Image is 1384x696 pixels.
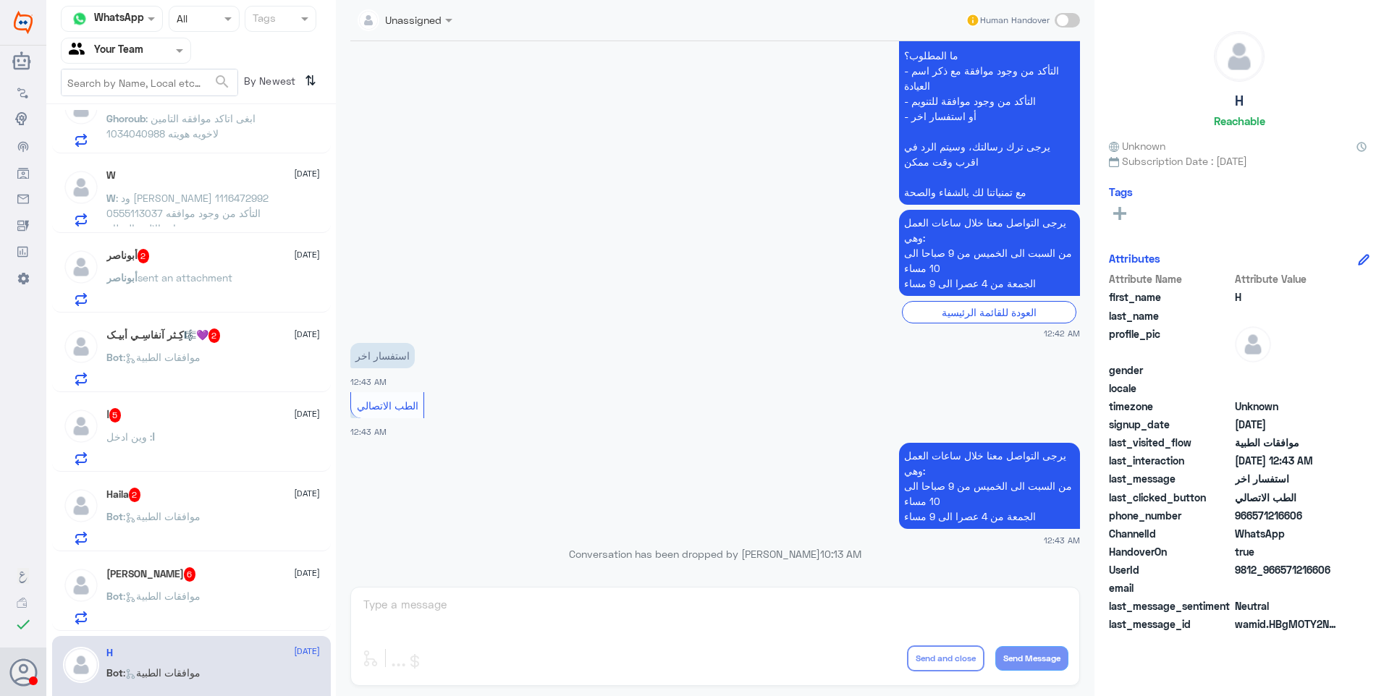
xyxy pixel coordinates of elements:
[1235,526,1340,541] span: 2
[1235,93,1244,109] h5: H
[1235,399,1340,414] span: Unknown
[14,616,32,633] i: check
[1235,471,1340,486] span: استفسار اخر
[1235,616,1340,632] span: wamid.HBgMOTY2NTcxMjE2NjA2FQIAEhgUM0FDNEMyN0Q2RUU2QkJDRDI0MUMA
[238,69,299,98] span: By Newest
[1109,508,1232,523] span: phone_number
[907,645,984,671] button: Send and close
[1109,562,1232,577] span: UserId
[106,249,150,263] h5: أبوناصر
[1235,435,1340,450] span: موافقات الطبية
[294,487,320,500] span: [DATE]
[1044,534,1080,546] span: 12:43 AM
[1109,490,1232,505] span: last_clicked_button
[1109,271,1232,287] span: Attribute Name
[1109,308,1232,323] span: last_name
[106,408,122,423] h5: ا
[294,167,320,180] span: [DATE]
[106,169,116,182] h5: W
[1215,32,1264,81] img: defaultAdmin.png
[1109,381,1232,396] span: locale
[123,510,201,522] span: : موافقات الطبية
[106,351,123,363] span: Bot
[294,407,320,420] span: [DATE]
[63,488,99,524] img: defaultAdmin.png
[1109,252,1160,265] h6: Attributes
[899,210,1080,296] p: 22/9/2025, 12:42 AM
[1109,417,1232,432] span: signup_date
[294,566,320,580] span: [DATE]
[63,169,99,205] img: defaultAdmin.png
[123,666,201,679] span: : موافقات الطبية
[350,427,387,436] span: 12:43 AM
[106,192,269,234] span: : ود [PERSON_NAME] 1116472992 0555113037 التأكد من وجود موافقه عيادة الالم والعظام
[106,271,138,284] span: أبوناصر
[63,408,99,444] img: defaultAdmin.png
[1109,326,1232,360] span: profile_pic
[214,73,231,90] span: search
[106,510,123,522] span: Bot
[106,488,141,502] h5: Haila
[1235,326,1271,362] img: defaultAdmin.png
[62,69,237,96] input: Search by Name, Local etc…
[109,408,122,423] span: 5
[14,11,33,34] img: Widebot Logo
[1235,417,1340,432] span: 2025-09-21T21:42:08.683Z
[1235,598,1340,614] span: 0
[106,430,152,443] span: : وين ادخل
[995,646,1068,671] button: Send Message
[1235,362,1340,378] span: null
[1109,453,1232,468] span: last_interaction
[208,328,221,343] span: 2
[138,271,232,284] span: sent an attachment
[1109,185,1133,198] h6: Tags
[1214,114,1265,127] h6: Reachable
[106,112,145,124] span: Ghoroub
[1109,138,1165,153] span: Unknown
[1109,362,1232,378] span: gender
[902,301,1076,323] div: العودة للقائمة الرئيسية
[1235,562,1340,577] span: 9812_966571216606
[152,430,155,443] span: ا
[106,666,123,679] span: Bot
[138,249,150,263] span: 2
[1109,435,1232,450] span: last_visited_flow
[1109,471,1232,486] span: last_message
[1235,544,1340,559] span: true
[1235,490,1340,505] span: الطب الاتصالي
[1109,526,1232,541] span: ChannelId
[1109,616,1232,632] span: last_message_id
[123,590,201,602] span: : موافقات الطبية
[63,647,99,683] img: defaultAdmin.png
[294,645,320,658] span: [DATE]
[1235,271,1340,287] span: Attribute Value
[1109,598,1232,614] span: last_message_sentiment
[294,248,320,261] span: [DATE]
[1109,580,1232,595] span: email
[106,567,196,582] h5: ابو عساف
[350,343,415,368] p: 22/9/2025, 12:43 AM
[106,590,123,602] span: Bot
[63,567,99,603] img: defaultAdmin.png
[106,112,256,140] span: : ابغى اتاكد موافقه التامين لاخويه هويته 1034040988
[294,328,320,341] span: [DATE]
[1109,289,1232,305] span: first_name
[106,192,116,204] span: W
[350,546,1080,561] p: Conversation has been dropped by [PERSON_NAME]
[1235,381,1340,396] span: null
[350,377,387,386] span: 12:43 AM
[63,328,99,365] img: defaultAdmin.png
[69,8,90,30] img: whatsapp.png
[1235,508,1340,523] span: 966571216606
[820,548,861,560] span: 10:13 AM
[1235,580,1340,595] span: null
[357,399,418,412] span: الطب الاتصالي
[106,647,113,659] h5: H
[129,488,141,502] span: 2
[1109,153,1370,169] span: Subscription Date : [DATE]
[184,567,196,582] span: 6
[69,40,90,61] img: yourTeam.svg
[1109,544,1232,559] span: HandoverOn
[63,249,99,285] img: defaultAdmin.png
[214,70,231,94] button: search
